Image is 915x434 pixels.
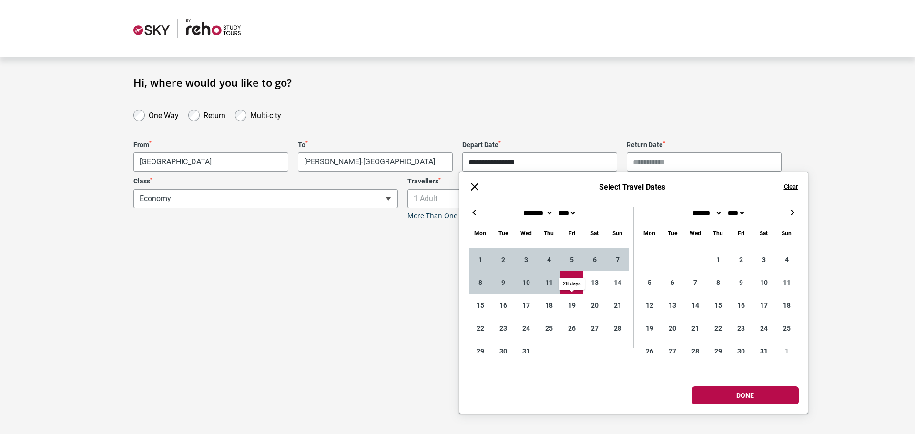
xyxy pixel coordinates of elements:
div: Wednesday [684,228,707,239]
div: 12 [560,271,583,294]
div: 10 [752,271,775,294]
button: ← [469,207,480,218]
div: 11 [538,271,560,294]
div: 20 [583,294,606,317]
div: 28 [606,317,629,340]
span: 1 Adult [407,189,672,208]
button: Done [692,386,799,404]
div: 5 [638,271,661,294]
label: Travellers [407,177,672,185]
label: Depart Date [462,141,617,149]
div: 1 [469,248,492,271]
div: 30 [730,340,752,363]
div: Wednesday [515,228,538,239]
div: 19 [638,317,661,340]
div: Tuesday [492,228,515,239]
div: 11 [775,271,798,294]
div: 23 [492,317,515,340]
div: 14 [606,271,629,294]
div: 8 [469,271,492,294]
div: 14 [684,294,707,317]
div: 27 [661,340,684,363]
h1: Hi, where would you like to go? [133,76,782,89]
div: 22 [707,317,730,340]
div: 28 [684,340,707,363]
div: 13 [583,271,606,294]
div: 3 [515,248,538,271]
label: Return Date [627,141,782,149]
div: 9 [730,271,752,294]
label: One Way [149,109,179,120]
div: 10 [515,271,538,294]
div: 31 [515,340,538,363]
div: 3 [752,248,775,271]
label: Class [133,177,398,185]
div: 16 [492,294,515,317]
div: 5 [560,248,583,271]
div: 15 [469,294,492,317]
div: 1 [707,248,730,271]
div: 25 [775,317,798,340]
div: 2 [730,248,752,271]
div: 17 [752,294,775,317]
div: 27 [583,317,606,340]
div: 20 [661,317,684,340]
button: Clear [784,182,798,191]
div: 16 [730,294,752,317]
div: 24 [515,317,538,340]
div: 30 [492,340,515,363]
div: 18 [775,294,798,317]
div: 22 [469,317,492,340]
h6: Select Travel Dates [490,182,774,192]
div: 2 [492,248,515,271]
div: Friday [560,228,583,239]
button: → [787,207,798,218]
a: More Than One Traveller? [407,212,490,220]
div: 23 [730,317,752,340]
div: 9 [492,271,515,294]
div: 13 [661,294,684,317]
div: 31 [752,340,775,363]
div: 26 [638,340,661,363]
div: 29 [469,340,492,363]
div: 4 [538,248,560,271]
div: 17 [515,294,538,317]
div: 21 [606,294,629,317]
span: Rome, Italy [298,153,452,171]
span: 1 Adult [408,190,671,208]
div: Monday [638,228,661,239]
div: Sunday [606,228,629,239]
div: 15 [707,294,730,317]
div: 4 [775,248,798,271]
label: To [298,141,453,149]
span: Economy [134,190,397,208]
span: Rome, Italy [298,152,453,172]
div: 21 [684,317,707,340]
div: Sunday [775,228,798,239]
span: Melbourne, Australia [133,152,288,172]
div: 8 [707,271,730,294]
div: Saturday [583,228,606,239]
div: 6 [583,248,606,271]
div: 18 [538,294,560,317]
label: From [133,141,288,149]
div: Friday [730,228,752,239]
div: 7 [684,271,707,294]
span: Melbourne, Australia [134,153,288,171]
div: 6 [661,271,684,294]
div: Monday [469,228,492,239]
div: Saturday [752,228,775,239]
div: Thursday [538,228,560,239]
div: 29 [707,340,730,363]
label: Multi-city [250,109,281,120]
div: 25 [538,317,560,340]
div: Tuesday [661,228,684,239]
div: 26 [560,317,583,340]
span: Economy [133,189,398,208]
div: 7 [606,248,629,271]
div: 19 [560,294,583,317]
div: Thursday [707,228,730,239]
div: 1 [775,340,798,363]
label: Return [203,109,225,120]
div: 12 [638,294,661,317]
